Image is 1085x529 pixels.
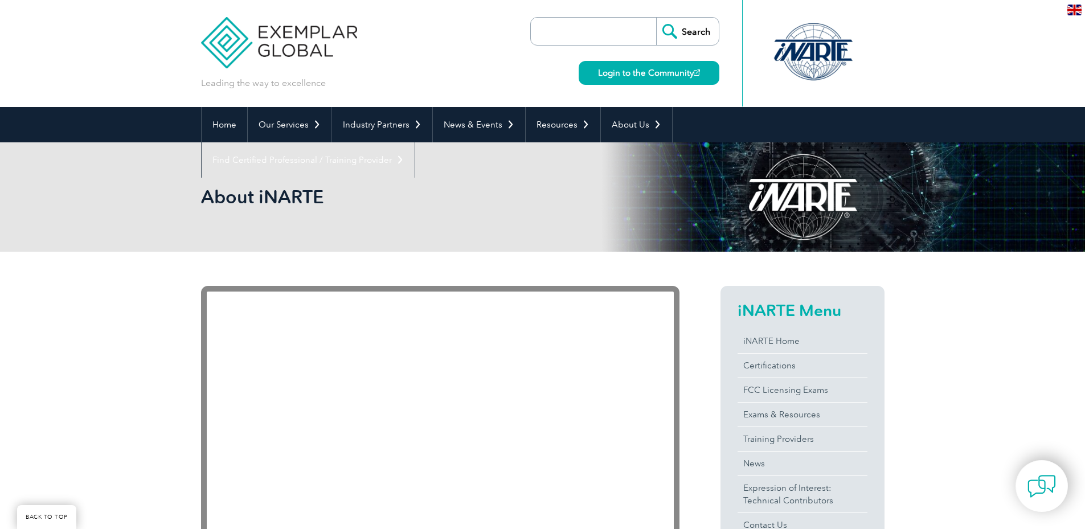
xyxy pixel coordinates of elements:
img: contact-chat.png [1027,472,1056,501]
a: Find Certified Professional / Training Provider [202,142,415,178]
a: FCC Licensing Exams [738,378,867,402]
a: Expression of Interest:Technical Contributors [738,476,867,512]
input: Search [656,18,719,45]
a: About Us [601,107,672,142]
a: BACK TO TOP [17,505,76,529]
a: Exams & Resources [738,403,867,427]
a: Login to the Community [579,61,719,85]
h2: About iNARTE [201,188,679,206]
h2: iNARTE Menu [738,301,867,319]
a: iNARTE Home [738,329,867,353]
a: Industry Partners [332,107,432,142]
img: open_square.png [694,69,700,76]
a: Resources [526,107,600,142]
a: Certifications [738,354,867,378]
a: Our Services [248,107,331,142]
a: Training Providers [738,427,867,451]
a: News [738,452,867,475]
a: Home [202,107,247,142]
a: News & Events [433,107,525,142]
p: Leading the way to excellence [201,77,326,89]
img: en [1067,5,1082,15]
